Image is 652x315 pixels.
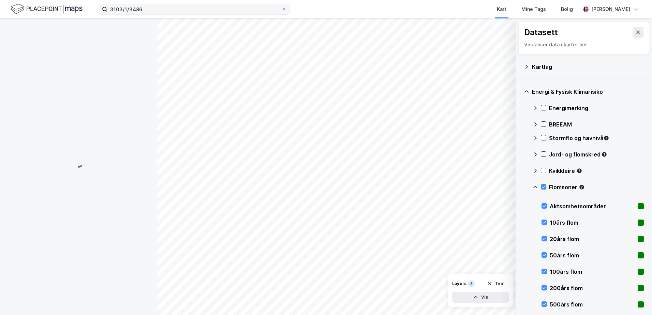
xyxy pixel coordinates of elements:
button: Vis [452,292,509,303]
div: Layers [452,281,466,286]
div: Aktsomhetsområder [550,202,635,210]
div: 8 [468,280,475,287]
div: 10års flom [550,219,635,227]
button: Tøm [483,278,509,289]
div: Tooltip anchor [579,184,585,190]
div: Datasett [524,27,558,38]
div: Tooltip anchor [603,135,609,141]
img: spinner.a6d8c91a73a9ac5275cf975e30b51cfb.svg [73,157,84,168]
div: Kartlag [532,63,644,71]
img: logo.f888ab2527a4732fd821a326f86c7f29.svg [11,3,83,15]
div: Visualiser data i kartet her. [524,41,643,49]
div: Flomsoner [549,183,644,191]
div: 100års flom [550,268,635,276]
div: Bolig [561,5,573,13]
div: 200års flom [550,284,635,292]
div: Tooltip anchor [576,168,582,174]
div: Kart [497,5,506,13]
input: Søk på adresse, matrikkel, gårdeiere, leietakere eller personer [107,4,281,14]
div: Energi & Fysisk Klimarisiko [532,88,644,96]
div: BREEAM [549,120,644,129]
div: [PERSON_NAME] [591,5,630,13]
iframe: Chat Widget [618,282,652,315]
div: Energimerking [549,104,644,112]
div: Tooltip anchor [601,151,607,157]
div: Stormflo og havnivå [549,134,644,142]
div: 20års flom [550,235,635,243]
div: Jord- og flomskred [549,150,644,159]
div: Kvikkleire [549,167,644,175]
div: Mine Tags [521,5,546,13]
div: 500års flom [550,300,635,309]
div: 50års flom [550,251,635,259]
